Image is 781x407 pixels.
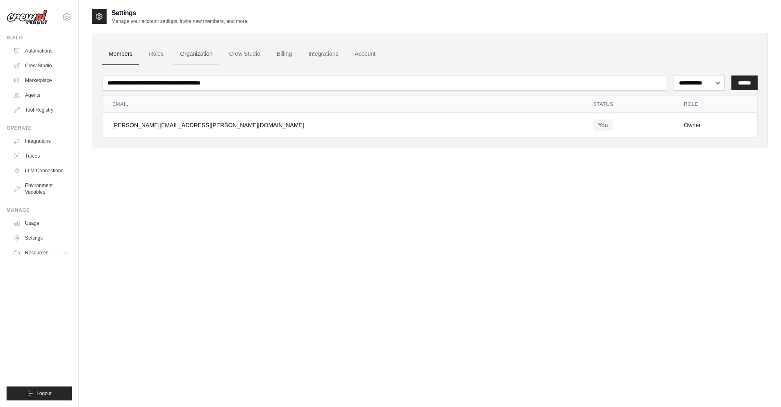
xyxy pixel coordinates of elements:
[7,9,48,25] img: Logo
[10,89,72,102] a: Agents
[593,119,613,131] span: You
[674,96,757,113] th: Role
[10,74,72,87] a: Marketplace
[112,121,574,129] div: [PERSON_NAME][EMAIL_ADDRESS][PERSON_NAME][DOMAIN_NAME]
[36,390,52,397] span: Logout
[10,103,72,117] a: Tool Registry
[7,34,72,41] div: Build
[25,249,48,256] span: Resources
[583,96,674,113] th: Status
[270,43,298,65] a: Billing
[112,8,248,18] h2: Settings
[112,18,248,25] p: Manage your account settings, invite new members, and more.
[7,386,72,400] button: Logout
[223,43,267,65] a: Crew Studio
[10,231,72,245] a: Settings
[684,121,747,129] div: Owner
[10,217,72,230] a: Usage
[102,96,583,113] th: Email
[10,44,72,57] a: Automations
[10,135,72,148] a: Integrations
[10,179,72,199] a: Environment Variables
[7,125,72,131] div: Operate
[10,59,72,72] a: Crew Studio
[348,43,382,65] a: Account
[142,43,170,65] a: Roles
[102,43,139,65] a: Members
[7,207,72,213] div: Manage
[302,43,345,65] a: Integrations
[10,149,72,162] a: Traces
[10,246,72,259] button: Resources
[10,164,72,177] a: LLM Connections
[173,43,219,65] a: Organization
